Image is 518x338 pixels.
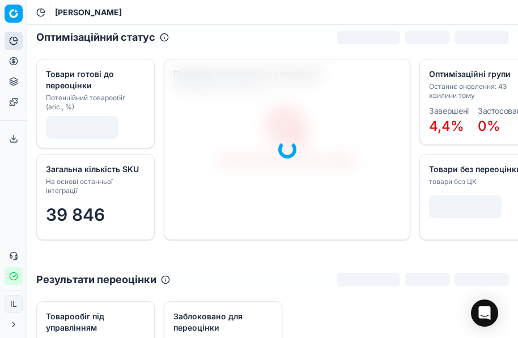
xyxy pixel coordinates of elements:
h2: Результати переоцінки [36,272,156,288]
span: 0% [478,118,500,134]
nav: breadcrumb [55,7,122,18]
span: [PERSON_NAME] [55,7,122,18]
div: Заблоковано для переоцінки [173,311,270,333]
div: Open Intercom Messenger [471,300,498,327]
div: Потенційний товарообіг (абс., %) [46,93,143,112]
span: 4,4% [429,118,464,134]
dt: Завершені [429,107,469,115]
h2: Оптимізаційний статус [36,29,155,45]
button: IL [5,295,23,313]
span: IL [5,296,22,313]
span: 39 846 [46,204,105,225]
div: Товари готові до переоцінки [46,69,143,91]
div: Загальна кількість SKU [46,164,143,175]
div: На основі останньої інтеграції [46,177,143,195]
div: Товарообіг під управлінням [46,311,143,333]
